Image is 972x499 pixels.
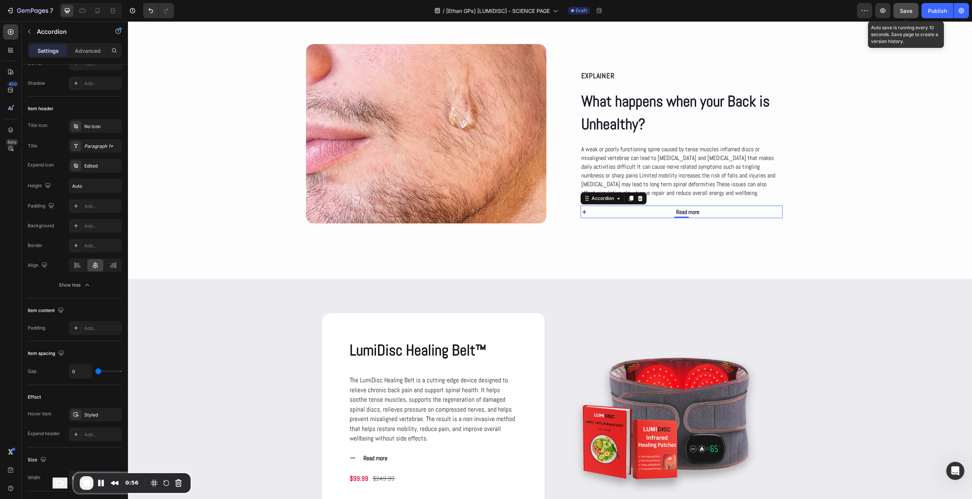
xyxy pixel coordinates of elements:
div: Accordion [462,174,488,181]
div: Effect [28,394,41,401]
div: 450 [7,81,18,87]
div: Edited [84,163,120,170]
h2: LumiDisc Healing Belt™ [221,318,390,340]
p: Settings [38,47,59,55]
input: Auto [69,179,121,193]
strong: Read more [548,187,571,194]
div: Show less [59,281,91,289]
div: Expand icon [28,162,54,168]
button: 7 [3,3,57,18]
img: gempages_575915822975812170-6b03f76d-a6e9-4979-9109-bba3dbcb80ea.webp [178,23,418,202]
button: Show less [28,278,122,292]
p: 7 [50,6,53,15]
div: Size [28,455,48,465]
input: Auto [69,471,121,485]
div: Background [28,222,54,229]
p: Accordion [37,27,101,36]
div: Add... [84,431,120,438]
div: $99.99 [221,451,241,464]
div: Padding [28,325,45,331]
p: The LumiDisc Healing Belt is a cutting-edge device designed to relieve chronic back pain and supp... [222,354,389,422]
span: [Ethan GPs] [LUMIDISC] - SCIENCE PAGE [446,7,550,15]
iframe: To enrich screen reader interactions, please activate Accessibility in Grammarly extension settings [128,21,972,499]
span: / [443,7,445,15]
div: Undo/Redo [143,3,174,18]
p: EXPLAINER [453,50,654,60]
span: Save [900,8,912,14]
p: Advanced [75,47,101,55]
strong: Read more [235,433,259,441]
div: Item spacing [28,349,66,359]
div: Item header [28,105,54,112]
button: Save [893,3,918,18]
div: Add... [84,80,120,87]
div: Styled [84,412,120,418]
div: Add... [84,203,120,210]
div: Title [28,143,37,149]
div: Item content [28,306,65,316]
div: Height [28,181,52,191]
div: Beta [6,139,18,145]
span: Draft [576,7,587,14]
div: Paragraph 1* [84,143,120,150]
button: Publish [922,3,953,18]
input: Auto [69,364,92,378]
div: Gap [28,368,36,375]
div: $249.99 [244,451,267,464]
div: Align [28,260,49,271]
div: Add... [84,242,120,249]
span: A weak or poorly functioning spine caused by tense muscles inflamed discs or misaligned vertebrae... [453,124,647,176]
div: Title icon [28,122,47,129]
div: Expand header [28,430,60,437]
div: Width [28,474,40,481]
iframe: Intercom live chat [946,462,964,480]
div: Border [28,242,43,249]
div: Publish [928,7,947,15]
div: Add... [84,325,120,332]
h2: What happens when your Back is Unhealthy? [453,68,655,115]
div: Padding [28,201,56,211]
div: Hover item [28,410,52,417]
div: No icon [84,123,120,130]
div: Shadow [28,80,45,87]
div: Add... [84,223,120,230]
